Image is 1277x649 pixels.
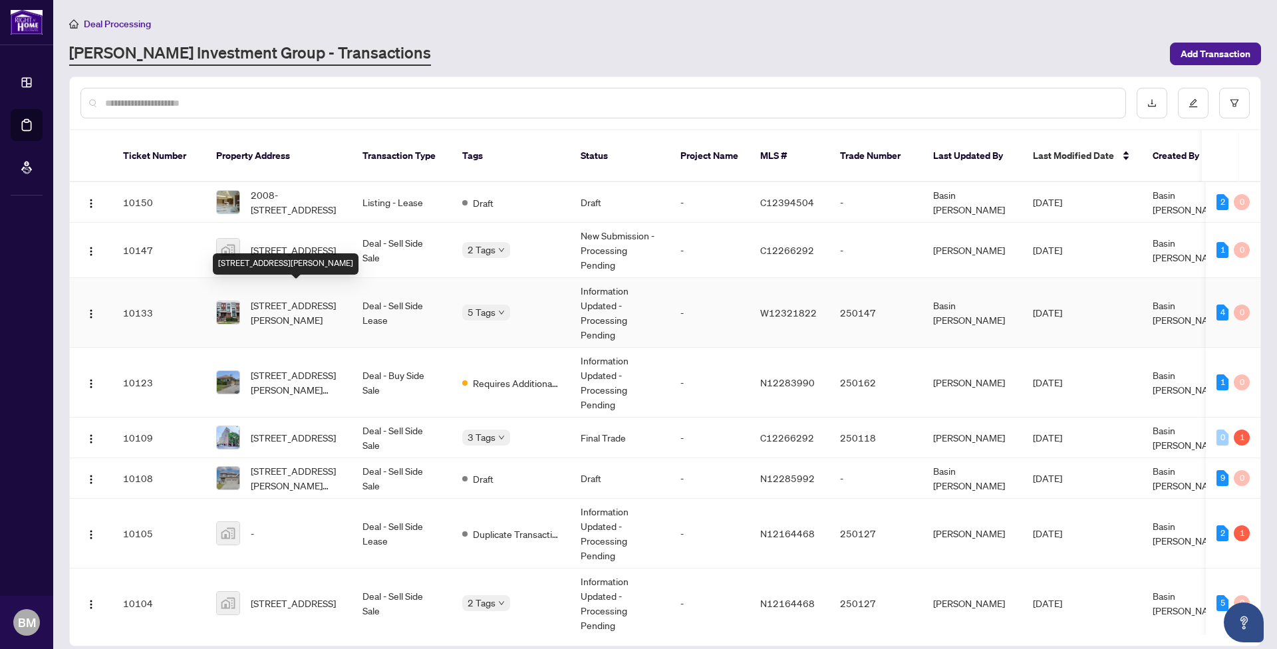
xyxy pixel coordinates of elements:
td: - [670,223,750,278]
button: Logo [80,372,102,393]
td: Deal - Sell Side Lease [352,499,452,569]
td: [PERSON_NAME] [922,418,1022,458]
td: Deal - Sell Side Sale [352,458,452,499]
td: 10133 [112,278,206,348]
span: Basin [PERSON_NAME] [1153,189,1224,215]
span: 3 Tags [468,430,496,445]
span: down [498,600,505,606]
span: edit [1189,98,1198,108]
span: Requires Additional Docs [473,376,559,390]
span: Basin [PERSON_NAME] [1153,520,1224,547]
img: Logo [86,434,96,444]
button: Open asap [1224,602,1264,642]
span: N12285992 [760,472,815,484]
span: N12164468 [760,597,815,609]
div: 0 [1234,374,1250,390]
td: New Submission - Processing Pending [570,223,670,278]
span: Last Modified Date [1033,148,1114,163]
img: Logo [86,309,96,319]
td: - [670,499,750,569]
td: Final Trade [570,418,670,458]
td: Draft [570,182,670,223]
div: 0 [1234,470,1250,486]
span: 2008-[STREET_ADDRESS] [251,188,341,217]
span: [DATE] [1033,196,1062,208]
th: Last Modified Date [1022,130,1142,182]
img: thumbnail-img [217,191,239,213]
td: Information Updated - Processing Pending [570,499,670,569]
td: Draft [570,458,670,499]
span: Basin [PERSON_NAME] [1153,299,1224,326]
div: 0 [1234,194,1250,210]
button: Logo [80,192,102,213]
img: Logo [86,198,96,209]
div: 1 [1216,242,1228,258]
span: [DATE] [1033,527,1062,539]
div: 1 [1234,430,1250,446]
img: Logo [86,474,96,485]
td: 10104 [112,569,206,638]
th: Trade Number [829,130,922,182]
td: - [670,182,750,223]
img: thumbnail-img [217,239,239,261]
td: Deal - Sell Side Sale [352,418,452,458]
td: - [829,182,922,223]
span: Basin [PERSON_NAME] [1153,237,1224,263]
td: - [670,278,750,348]
td: - [670,348,750,418]
span: [DATE] [1033,307,1062,319]
span: Draft [473,195,494,210]
td: Information Updated - Processing Pending [570,569,670,638]
td: Basin [PERSON_NAME] [922,458,1022,499]
td: Deal - Sell Side Lease [352,278,452,348]
th: Tags [452,130,570,182]
img: Logo [86,529,96,540]
span: C12394504 [760,196,814,208]
td: 250127 [829,569,922,638]
th: Created By [1142,130,1222,182]
a: [PERSON_NAME] Investment Group - Transactions [69,42,431,66]
span: C12266292 [760,432,814,444]
img: logo [11,10,43,35]
div: 1 [1216,374,1228,390]
div: 5 [1216,595,1228,611]
span: home [69,19,78,29]
span: [DATE] [1033,432,1062,444]
span: 2 Tags [468,595,496,610]
div: 2 [1216,194,1228,210]
td: 10109 [112,418,206,458]
td: Deal - Sell Side Sale [352,569,452,638]
td: - [829,458,922,499]
div: 2 [1216,525,1228,541]
th: MLS # [750,130,829,182]
div: 0 [1216,430,1228,446]
span: Draft [473,471,494,486]
button: filter [1219,88,1250,118]
span: BM [18,613,36,632]
span: filter [1230,98,1239,108]
div: 0 [1234,305,1250,321]
div: 1 [1234,525,1250,541]
img: Logo [86,378,96,389]
span: N12164468 [760,527,815,539]
td: 250162 [829,348,922,418]
div: [STREET_ADDRESS][PERSON_NAME] [213,253,358,275]
span: Basin [PERSON_NAME] [1153,465,1224,491]
span: - [251,526,254,541]
span: Deal Processing [84,18,151,30]
td: Deal - Sell Side Sale [352,223,452,278]
td: 10108 [112,458,206,499]
td: [PERSON_NAME] [922,348,1022,418]
span: [STREET_ADDRESS] [251,243,336,257]
td: Basin [PERSON_NAME] [922,278,1022,348]
span: Duplicate Transaction [473,527,559,541]
button: Logo [80,592,102,614]
span: [DATE] [1033,597,1062,609]
img: Logo [86,246,96,257]
td: 10105 [112,499,206,569]
button: Logo [80,239,102,261]
img: thumbnail-img [217,522,239,545]
span: down [498,247,505,253]
td: Listing - Lease [352,182,452,223]
img: thumbnail-img [217,426,239,449]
